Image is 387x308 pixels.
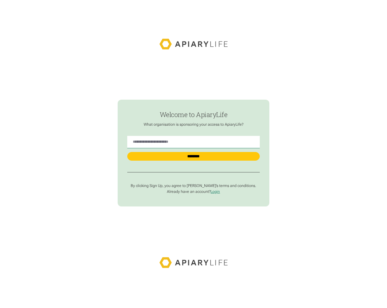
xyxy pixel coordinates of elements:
h1: Welcome to ApiaryLife [127,111,260,119]
p: What organisation is sponsoring your access to ApiaryLife? [127,122,260,127]
form: find-employer [118,100,269,206]
p: By clicking Sign Up, you agree to [PERSON_NAME]’s terms and conditions. [127,184,260,188]
a: Login [211,189,220,194]
p: Already have an account? [127,189,260,194]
